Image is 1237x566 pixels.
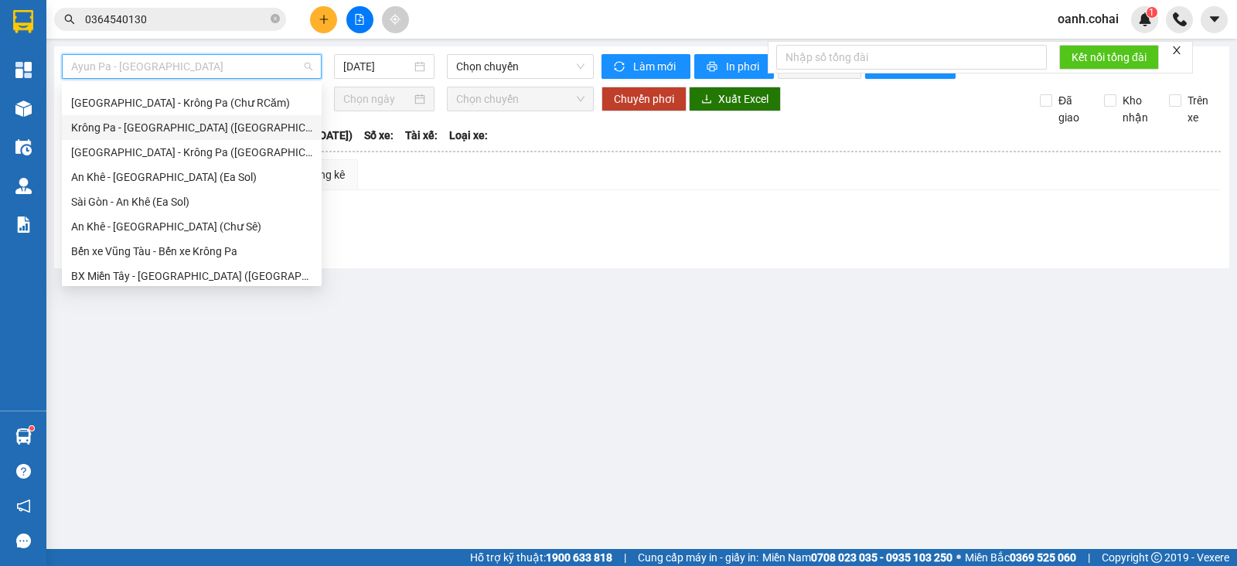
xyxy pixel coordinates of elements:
[1208,12,1222,26] span: caret-down
[62,239,322,264] div: Bến xe Vũng Tàu - Bến xe Krông Pa
[364,127,394,144] span: Số xe:
[1059,45,1159,70] button: Kết nối tổng đài
[405,127,438,144] span: Tài xế:
[62,189,322,214] div: Sài Gòn - An Khê (Ea Sol)
[689,87,781,111] button: downloadXuất Excel
[726,58,762,75] span: In phơi
[1151,552,1162,563] span: copyright
[601,87,687,111] button: Chuyển phơi
[1088,549,1090,566] span: |
[694,54,774,79] button: printerIn phơi
[71,218,312,235] div: An Khê - [GEOGRAPHIC_DATA] (Chư Sê)
[15,178,32,194] img: warehouse-icon
[15,428,32,445] img: warehouse-icon
[449,127,488,144] span: Loại xe:
[811,551,952,564] strong: 0708 023 035 - 0935 103 250
[1072,49,1147,66] span: Kết nối tổng đài
[456,87,584,111] span: Chọn chuyến
[1147,7,1157,18] sup: 1
[346,6,373,33] button: file-add
[1045,9,1131,29] span: oanh.cohai
[71,169,312,186] div: An Khê - [GEOGRAPHIC_DATA] (Ea Sol)
[624,549,626,566] span: |
[1201,6,1228,33] button: caret-down
[633,58,678,75] span: Làm mới
[319,14,329,25] span: plus
[614,61,627,73] span: sync
[62,115,322,140] div: Krông Pa - Sài Gòn (Uar)
[601,54,690,79] button: syncLàm mới
[956,554,961,561] span: ⚪️
[965,549,1076,566] span: Miền Bắc
[62,214,322,239] div: An Khê - Sài Gòn (Chư Sê)
[16,534,31,548] span: message
[29,426,34,431] sup: 1
[85,11,268,28] input: Tìm tên, số ĐT hoặc mã đơn
[15,62,32,78] img: dashboard-icon
[71,55,312,78] span: Ayun Pa - Sài Gòn
[343,58,412,75] input: 14/09/2025
[546,551,612,564] strong: 1900 633 818
[762,549,952,566] span: Miền Nam
[470,549,612,566] span: Hỗ trợ kỹ thuật:
[15,217,32,233] img: solution-icon
[71,268,312,285] div: BX Miền Tây - [GEOGRAPHIC_DATA] ([GEOGRAPHIC_DATA] - [GEOGRAPHIC_DATA])
[343,90,412,107] input: Chọn ngày
[707,61,720,73] span: printer
[271,14,280,23] span: close-circle
[1138,12,1152,26] img: icon-new-feature
[62,140,322,165] div: Sài Gòn - Krông Pa (Uar)
[354,14,365,25] span: file-add
[71,144,312,161] div: [GEOGRAPHIC_DATA] - Krông Pa ([GEOGRAPHIC_DATA])
[16,499,31,513] span: notification
[15,139,32,155] img: warehouse-icon
[382,6,409,33] button: aim
[456,55,584,78] span: Chọn chuyến
[71,193,312,210] div: Sài Gòn - An Khê (Ea Sol)
[71,94,312,111] div: [GEOGRAPHIC_DATA] - Krông Pa (Chư RCăm)
[301,166,345,183] div: Thống kê
[15,101,32,117] img: warehouse-icon
[71,243,312,260] div: Bến xe Vũng Tàu - Bến xe Krông Pa
[1173,12,1187,26] img: phone-icon
[390,14,400,25] span: aim
[71,119,312,136] div: Krông Pa - [GEOGRAPHIC_DATA] ([GEOGRAPHIC_DATA])
[62,90,322,115] div: Sài Gòn - Krông Pa (Chư RCăm)
[1052,92,1092,126] span: Đã giao
[271,12,280,27] span: close-circle
[776,45,1047,70] input: Nhập số tổng đài
[1181,92,1222,126] span: Trên xe
[64,14,75,25] span: search
[62,165,322,189] div: An Khê - Sài Gòn (Ea Sol)
[1171,45,1182,56] span: close
[638,549,758,566] span: Cung cấp máy in - giấy in:
[13,10,33,33] img: logo-vxr
[1116,92,1157,126] span: Kho nhận
[62,264,322,288] div: BX Miền Tây - BX Krông Pa (Chơn Thành - Chư Rcăm)
[1010,551,1076,564] strong: 0369 525 060
[1149,7,1154,18] span: 1
[16,464,31,479] span: question-circle
[310,6,337,33] button: plus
